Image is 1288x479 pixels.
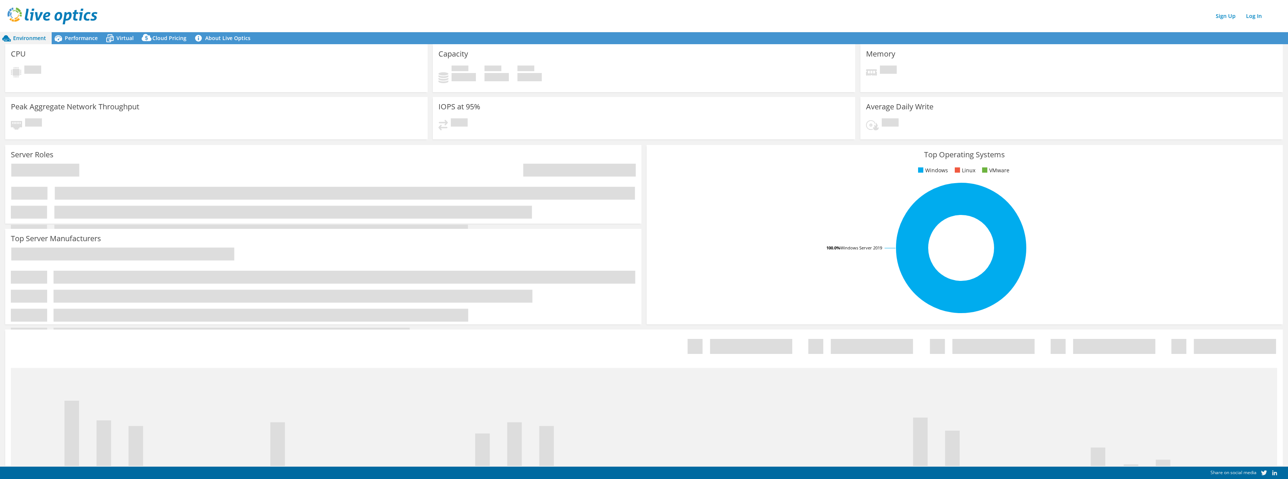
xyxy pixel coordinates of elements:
[25,118,42,128] span: Pending
[826,245,840,251] tspan: 100.0%
[866,50,895,58] h3: Memory
[451,118,468,128] span: Pending
[1212,10,1239,21] a: Sign Up
[980,166,1009,175] li: VMware
[1210,469,1257,476] span: Share on social media
[11,234,101,243] h3: Top Server Manufacturers
[452,73,476,81] h4: 0 GiB
[116,34,134,42] span: Virtual
[152,34,186,42] span: Cloud Pricing
[11,151,54,159] h3: Server Roles
[484,66,501,73] span: Free
[866,103,933,111] h3: Average Daily Write
[7,7,97,24] img: live_optics_svg.svg
[438,103,480,111] h3: IOPS at 95%
[652,151,1277,159] h3: Top Operating Systems
[517,73,542,81] h4: 0 GiB
[1242,10,1266,21] a: Log In
[517,66,534,73] span: Total
[11,50,26,58] h3: CPU
[24,66,41,76] span: Pending
[840,245,882,251] tspan: Windows Server 2019
[65,34,98,42] span: Performance
[13,34,46,42] span: Environment
[11,103,139,111] h3: Peak Aggregate Network Throughput
[880,66,897,76] span: Pending
[484,73,509,81] h4: 0 GiB
[438,50,468,58] h3: Capacity
[953,166,975,175] li: Linux
[452,66,468,73] span: Used
[192,32,256,44] a: About Live Optics
[916,166,948,175] li: Windows
[882,118,899,128] span: Pending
